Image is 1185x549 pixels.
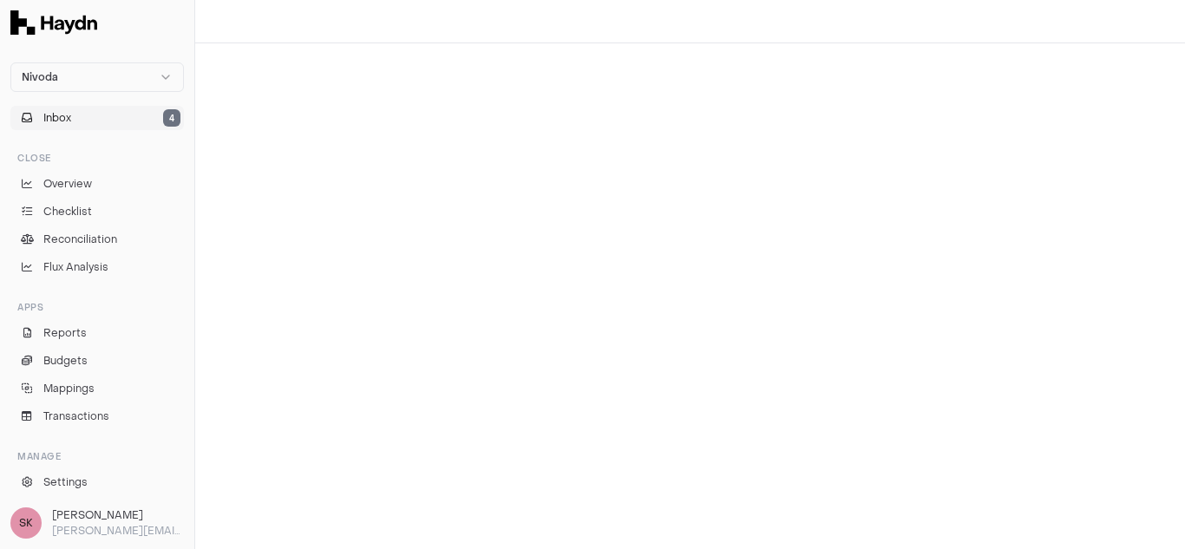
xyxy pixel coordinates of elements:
span: Budgets [43,353,88,369]
span: Overview [43,176,92,192]
button: Nivoda [10,62,184,92]
img: Haydn Logo [10,10,97,35]
div: Manage [10,442,184,470]
a: Reconciliation [10,227,184,252]
button: Inbox4 [10,106,184,130]
a: Checklist [10,199,184,224]
span: Inbox [43,110,71,126]
span: Reports [43,325,87,341]
a: Settings [10,470,184,494]
a: Mappings [10,376,184,401]
span: Mappings [43,381,95,396]
span: Reconciliation [43,232,117,247]
a: Budgets [10,349,184,373]
span: SK [10,507,42,539]
a: Flux Analysis [10,255,184,279]
div: Apps [10,293,184,321]
p: [PERSON_NAME][EMAIL_ADDRESS][PERSON_NAME][DOMAIN_NAME] [52,523,184,539]
span: Checklist [43,204,92,219]
span: Nivoda [22,70,58,84]
a: Overview [10,172,184,196]
a: Reports [10,321,184,345]
div: Close [10,144,184,172]
span: Flux Analysis [43,259,108,275]
h3: [PERSON_NAME] [52,507,184,523]
span: Transactions [43,408,109,424]
span: Settings [43,474,88,490]
a: Transactions [10,404,184,428]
